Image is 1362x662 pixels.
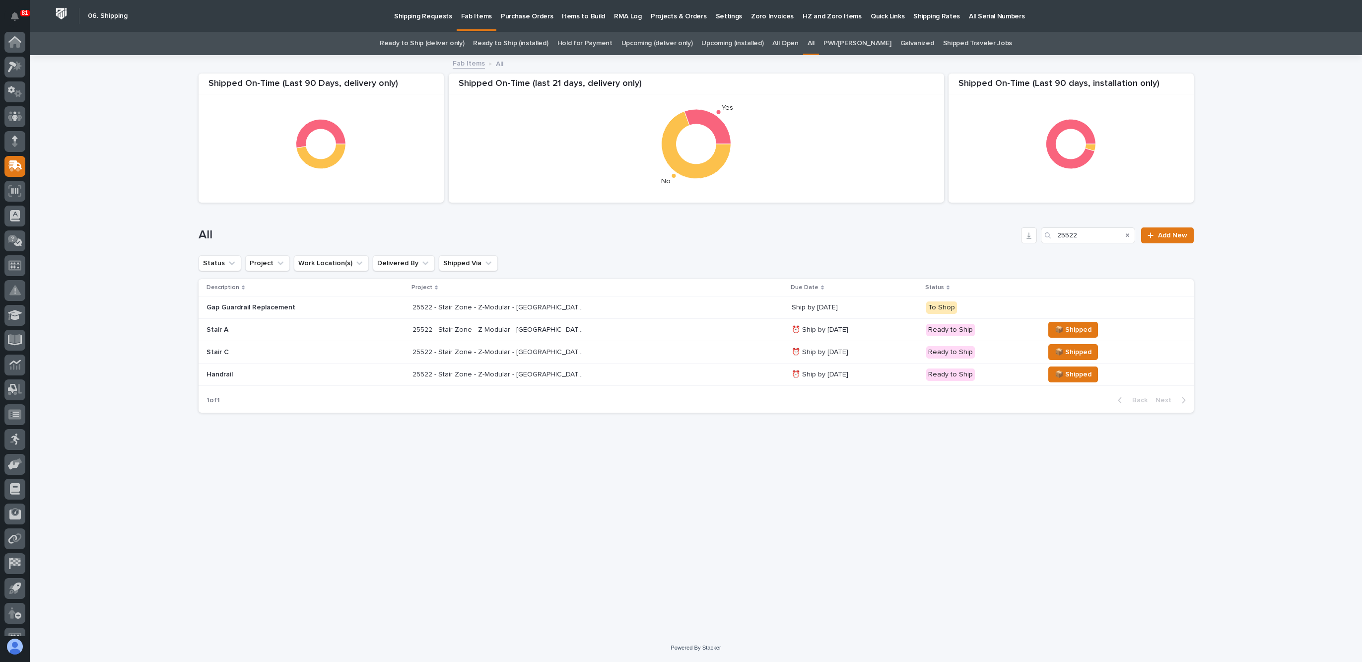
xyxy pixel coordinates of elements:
a: Ready to Ship (installed) [473,32,548,55]
p: ⏰ Ship by [DATE] [792,326,918,334]
p: Stair A [206,326,380,334]
p: Project [411,282,432,293]
div: Shipped On-Time (Last 90 Days, delivery only) [199,78,444,95]
p: 25522 - Stair Zone - Z-Modular - [GEOGRAPHIC_DATA] [GEOGRAPHIC_DATA] [412,301,588,312]
tr: Stair A25522 - Stair Zone - Z-Modular - [GEOGRAPHIC_DATA] [GEOGRAPHIC_DATA]25522 - Stair Zone - Z... [199,319,1194,341]
p: Status [925,282,944,293]
img: Workspace Logo [52,4,70,23]
span: 📦 Shipped [1055,368,1091,380]
span: Add New [1158,232,1187,239]
button: Shipped Via [439,255,498,271]
h2: 06. Shipping [88,12,128,20]
p: Description [206,282,239,293]
p: Gap Guardrail Replacement [206,303,380,312]
button: Project [245,255,290,271]
p: 81 [22,9,28,16]
div: Ready to Ship [926,324,975,336]
a: PWI/[PERSON_NAME] [823,32,891,55]
p: ⏰ Ship by [DATE] [792,348,918,357]
p: Stair C [206,348,380,357]
p: All [496,58,503,69]
p: 25522 - Stair Zone - Z-Modular - [GEOGRAPHIC_DATA] [GEOGRAPHIC_DATA] [412,368,588,379]
a: Fab Items [453,57,485,69]
tr: Handrail25522 - Stair Zone - Z-Modular - [GEOGRAPHIC_DATA] [GEOGRAPHIC_DATA]25522 - Stair Zone - ... [199,364,1194,386]
div: Shipped On-Time (last 21 days, delivery only) [449,78,944,95]
p: 25522 - Stair Zone - Z-Modular - [GEOGRAPHIC_DATA] [GEOGRAPHIC_DATA] [412,346,588,357]
p: 1 of 1 [199,388,228,413]
tr: Stair C25522 - Stair Zone - Z-Modular - [GEOGRAPHIC_DATA] [GEOGRAPHIC_DATA]25522 - Stair Zone - Z... [199,341,1194,364]
h1: All [199,228,1018,242]
a: Galvanized [900,32,934,55]
a: Ready to Ship (deliver only) [380,32,464,55]
button: Status [199,255,241,271]
p: Ship by [DATE] [792,303,918,312]
text: Yes [722,105,733,112]
button: 📦 Shipped [1048,344,1098,360]
div: Notifications81 [12,12,25,28]
button: Next [1152,396,1194,405]
span: Back [1126,396,1148,405]
tr: Gap Guardrail Replacement25522 - Stair Zone - Z-Modular - [GEOGRAPHIC_DATA] [GEOGRAPHIC_DATA]2552... [199,296,1194,319]
div: To Shop [926,301,957,314]
p: Due Date [791,282,818,293]
span: 📦 Shipped [1055,324,1091,336]
p: 25522 - Stair Zone - Z-Modular - [GEOGRAPHIC_DATA] [GEOGRAPHIC_DATA] [412,324,588,334]
button: users-avatar [4,636,25,657]
text: No [661,178,671,185]
button: Back [1110,396,1152,405]
input: Search [1041,227,1135,243]
div: Shipped On-Time (Last 90 days, installation only) [949,78,1194,95]
a: All [808,32,815,55]
a: All Open [772,32,799,55]
div: Ready to Ship [926,346,975,359]
button: Work Location(s) [294,255,369,271]
a: Shipped Traveler Jobs [943,32,1013,55]
a: Upcoming (installed) [701,32,763,55]
a: Add New [1141,227,1193,243]
span: 📦 Shipped [1055,346,1091,358]
span: Next [1156,396,1177,405]
a: Powered By Stacker [671,645,721,651]
a: Upcoming (deliver only) [621,32,693,55]
div: Ready to Ship [926,368,975,381]
button: 📦 Shipped [1048,367,1098,382]
button: 📦 Shipped [1048,322,1098,338]
button: Delivered By [373,255,435,271]
p: Handrail [206,370,380,379]
a: Hold for Payment [557,32,613,55]
button: Notifications [4,6,25,27]
p: ⏰ Ship by [DATE] [792,370,918,379]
